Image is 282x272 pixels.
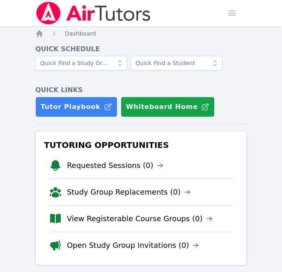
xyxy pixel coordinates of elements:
[67,160,163,171] a: Requested Sessions (0)
[35,29,247,38] nav: Breadcrumb
[67,186,190,198] a: Study Group Replacements (0)
[65,30,96,37] span: Dashboard
[65,29,96,38] a: Dashboard
[35,56,127,70] input: Quick Find a Study Group
[35,97,117,117] a: Tutor Playbook
[121,97,215,117] button: Whiteboard Home
[67,240,199,251] a: Open Study Group Invitations (0)
[35,2,151,25] img: Air Tutors
[42,138,240,152] h3: Tutoring Opportunities
[67,213,213,224] a: View Registerable Course Groups (0)
[35,44,247,54] h4: Quick Schedule
[35,85,247,95] h4: Quick Links
[131,56,222,70] input: Quick Find a Student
